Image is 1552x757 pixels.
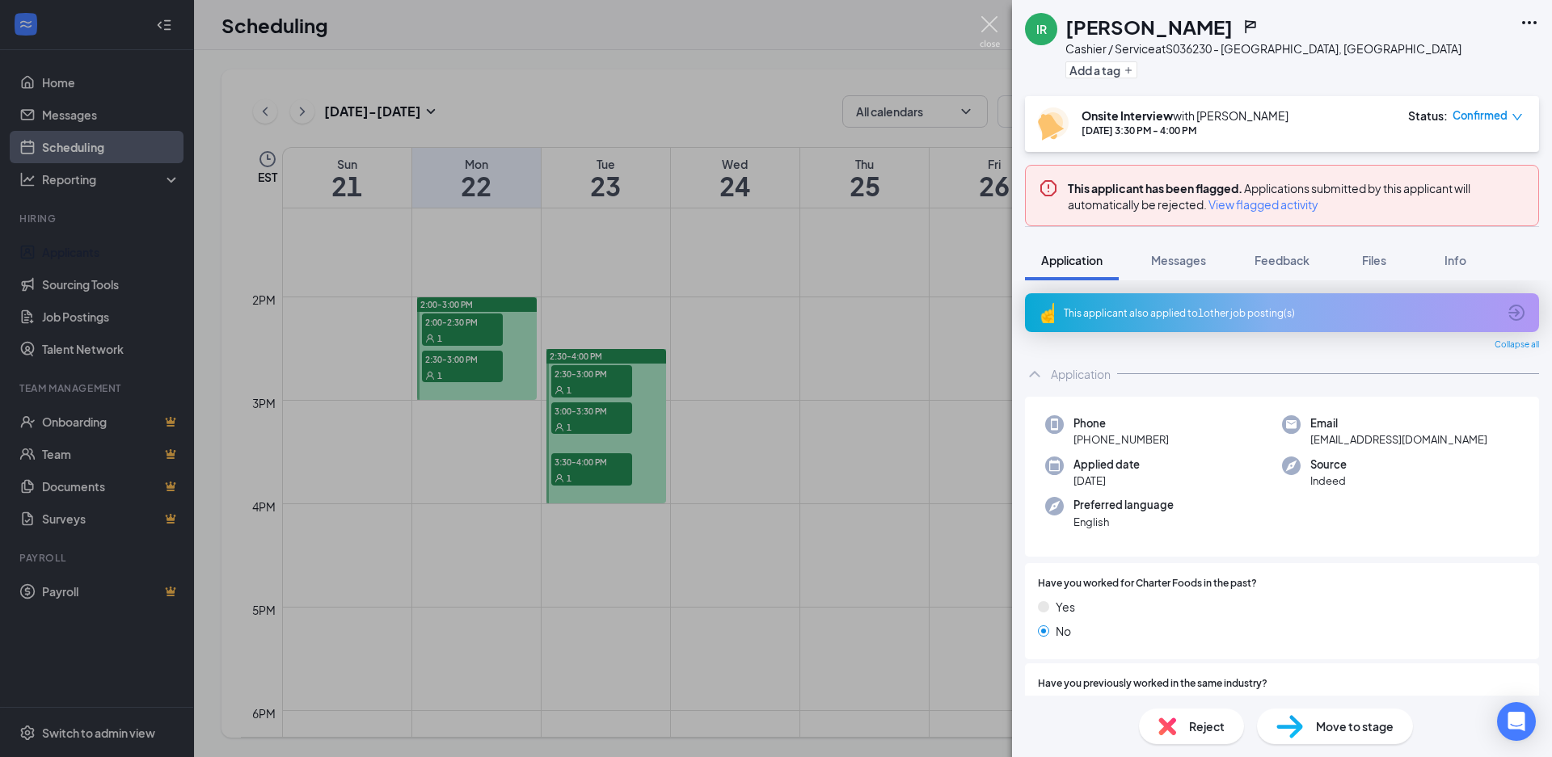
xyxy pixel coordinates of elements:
span: Have you worked for Charter Foods in the past? [1038,576,1257,591]
span: Yes [1056,598,1075,616]
div: This applicant also applied to 1 other job posting(s) [1064,306,1497,320]
svg: Error [1039,179,1058,198]
span: English [1073,514,1174,530]
span: Applied date [1073,456,1140,473]
span: Application [1041,253,1103,267]
svg: Flag [1242,19,1259,35]
span: Reject [1189,717,1225,735]
span: No [1056,622,1071,640]
b: Onsite Interview [1082,108,1173,123]
span: [EMAIL_ADDRESS][DOMAIN_NAME] [1310,431,1487,448]
span: Files [1362,253,1386,267]
span: Indeed [1310,473,1347,489]
div: Application [1051,366,1111,382]
svg: Plus [1124,65,1133,75]
div: with [PERSON_NAME] [1082,107,1288,124]
span: Email [1310,415,1487,431]
span: Collapse all [1495,339,1539,351]
svg: ChevronUp [1025,364,1044,384]
span: View flagged activity [1208,196,1318,212]
svg: Ellipses [1520,13,1539,32]
div: Applications submitted by this applicant will automatically be rejected. [1068,179,1525,212]
span: Confirmed [1453,107,1508,124]
span: down [1512,111,1523,123]
button: PlusAdd a tag [1065,61,1137,78]
span: Have you previously worked in the same industry? [1038,676,1267,692]
span: Preferred language [1073,497,1174,513]
svg: ArrowCircle [1507,303,1526,322]
span: [DATE] [1073,473,1140,489]
div: IR [1036,21,1047,37]
b: This applicant has been flagged. [1068,181,1242,196]
div: Cashier / Service at S036230 - [GEOGRAPHIC_DATA], [GEOGRAPHIC_DATA] [1065,40,1461,57]
div: Status : [1408,107,1448,124]
div: [DATE] 3:30 PM - 4:00 PM [1082,124,1288,137]
span: Source [1310,456,1347,473]
span: Info [1444,253,1466,267]
span: Messages [1151,253,1206,267]
span: Feedback [1255,253,1309,267]
span: [PHONE_NUMBER] [1073,431,1169,448]
div: Open Intercom Messenger [1497,702,1536,741]
span: Phone [1073,415,1169,431]
h1: [PERSON_NAME] [1065,13,1233,40]
span: Move to stage [1316,717,1394,735]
